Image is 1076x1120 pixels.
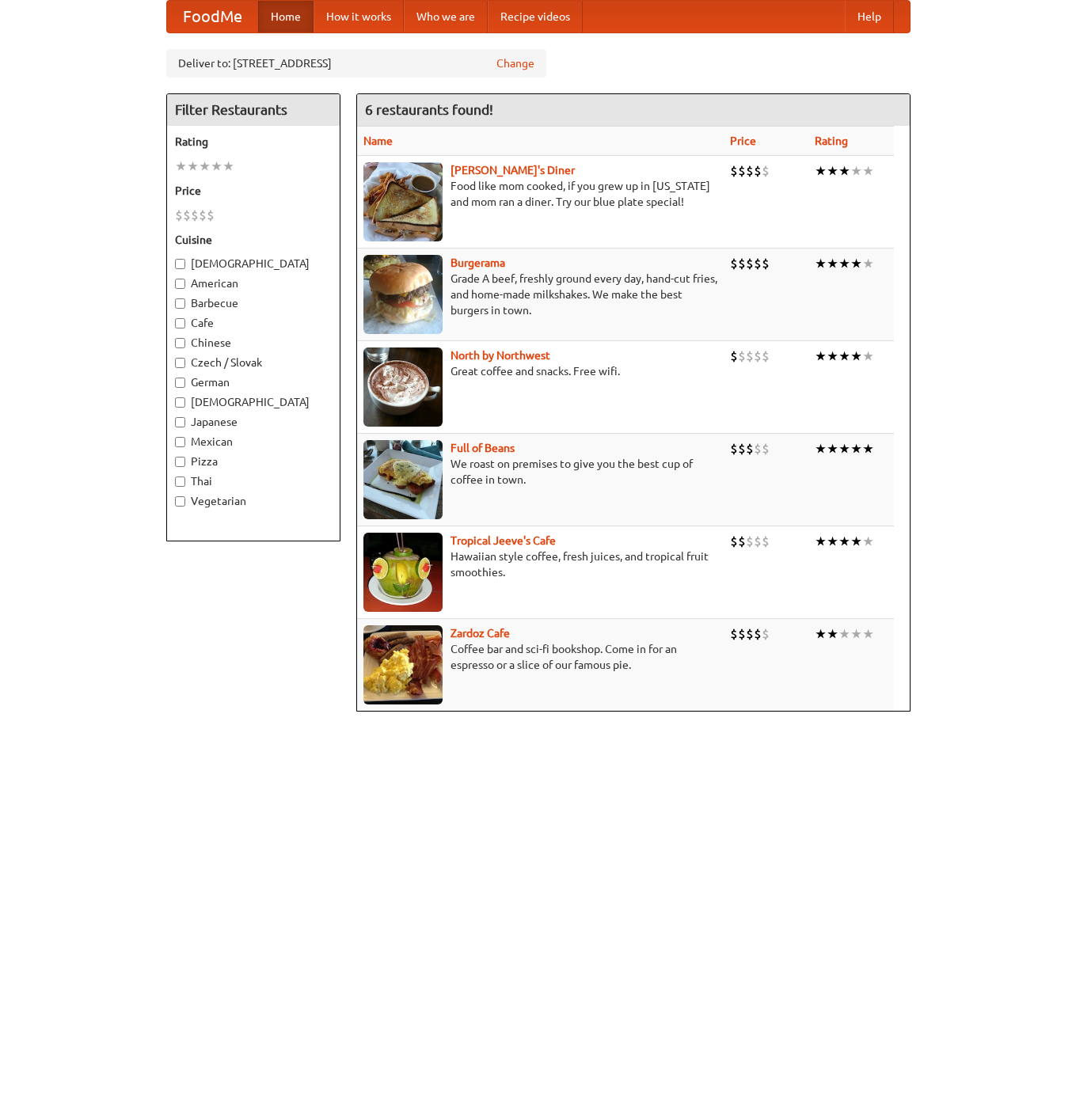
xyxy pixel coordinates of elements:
[175,496,185,507] input: Vegetarian
[175,279,185,289] input: American
[762,255,770,272] li: $
[746,533,754,550] li: $
[862,162,874,180] li: ★
[175,493,332,509] label: Vegetarian
[754,440,762,457] li: $
[730,533,738,550] li: $
[762,533,770,550] li: $
[738,625,746,643] li: $
[404,1,488,32] a: Who we are
[850,162,862,180] li: ★
[363,549,717,580] p: Hawaiian style coffee, fresh juices, and tropical fruit smoothies.
[207,207,215,224] li: $
[211,158,222,175] li: ★
[845,1,894,32] a: Help
[754,347,762,365] li: $
[175,355,332,370] label: Czech / Slovak
[730,162,738,180] li: $
[862,255,874,272] li: ★
[451,442,515,454] a: Full of Beans
[451,349,550,362] b: North by Northwest
[838,255,850,272] li: ★
[363,178,717,210] p: Food like mom cooked, if you grew up in [US_STATE] and mom ran a diner. Try our blue plate special!
[175,457,185,467] input: Pizza
[175,259,185,269] input: [DEMOGRAPHIC_DATA]
[730,440,738,457] li: $
[363,135,393,147] a: Name
[363,456,717,488] p: We roast on premises to give you the best cup of coffee in town.
[363,625,443,704] img: zardoz.jpg
[730,135,756,147] a: Price
[191,207,199,224] li: $
[762,347,770,365] li: $
[175,183,332,199] h5: Price
[175,134,332,150] h5: Rating
[363,363,717,379] p: Great coffee and snacks. Free wifi.
[754,625,762,643] li: $
[363,533,443,612] img: jeeves.jpg
[746,440,754,457] li: $
[363,162,443,241] img: sallys.jpg
[222,158,234,175] li: ★
[850,440,862,457] li: ★
[175,414,332,430] label: Japanese
[746,347,754,365] li: $
[175,454,332,469] label: Pizza
[838,440,850,457] li: ★
[827,162,838,180] li: ★
[862,533,874,550] li: ★
[754,533,762,550] li: $
[862,625,874,643] li: ★
[754,162,762,180] li: $
[827,255,838,272] li: ★
[746,162,754,180] li: $
[167,1,258,32] a: FoodMe
[451,164,575,177] a: [PERSON_NAME]'s Diner
[827,533,838,550] li: ★
[175,358,185,368] input: Czech / Slovak
[175,335,332,351] label: Chinese
[838,162,850,180] li: ★
[175,207,183,224] li: $
[199,207,207,224] li: $
[746,255,754,272] li: $
[175,295,332,311] label: Barbecue
[175,232,332,248] h5: Cuisine
[827,625,838,643] li: ★
[815,135,848,147] a: Rating
[730,625,738,643] li: $
[496,55,534,71] a: Change
[730,347,738,365] li: $
[183,207,191,224] li: $
[175,378,185,388] input: German
[815,440,827,457] li: ★
[363,255,443,334] img: burgerama.jpg
[451,256,505,269] a: Burgerama
[815,625,827,643] li: ★
[175,318,185,328] input: Cafe
[175,338,185,348] input: Chinese
[827,440,838,457] li: ★
[862,440,874,457] li: ★
[762,625,770,643] li: $
[815,533,827,550] li: ★
[175,417,185,427] input: Japanese
[738,162,746,180] li: $
[451,534,556,547] b: Tropical Jeeve's Cafe
[451,627,510,640] a: Zardoz Cafe
[166,49,546,78] div: Deliver to: [STREET_ADDRESS]
[838,533,850,550] li: ★
[850,625,862,643] li: ★
[175,394,332,410] label: [DEMOGRAPHIC_DATA]
[838,625,850,643] li: ★
[314,1,404,32] a: How it works
[175,315,332,331] label: Cafe
[365,102,493,117] ng-pluralize: 6 restaurants found!
[815,162,827,180] li: ★
[738,255,746,272] li: $
[187,158,199,175] li: ★
[850,533,862,550] li: ★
